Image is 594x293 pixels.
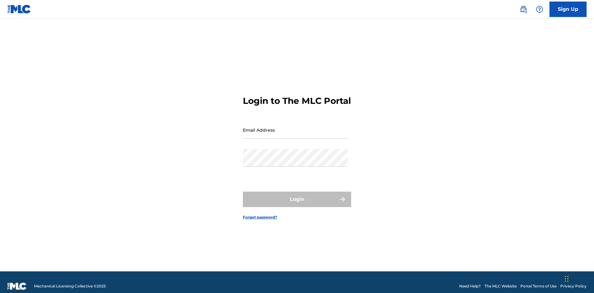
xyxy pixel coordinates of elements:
div: Drag [565,270,569,288]
img: search [520,6,527,13]
iframe: Chat Widget [563,263,594,293]
a: Need Help? [459,283,481,289]
h3: Login to The MLC Portal [243,96,351,106]
div: Help [533,3,546,15]
a: Forgot password? [243,214,277,220]
img: logo [7,282,27,290]
a: The MLC Website [484,283,517,289]
a: Public Search [517,3,530,15]
img: help [536,6,543,13]
a: Privacy Policy [560,283,587,289]
a: Sign Up [549,2,587,17]
img: MLC Logo [7,5,31,14]
span: Mechanical Licensing Collective © 2025 [34,283,106,289]
a: Portal Terms of Use [520,283,557,289]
